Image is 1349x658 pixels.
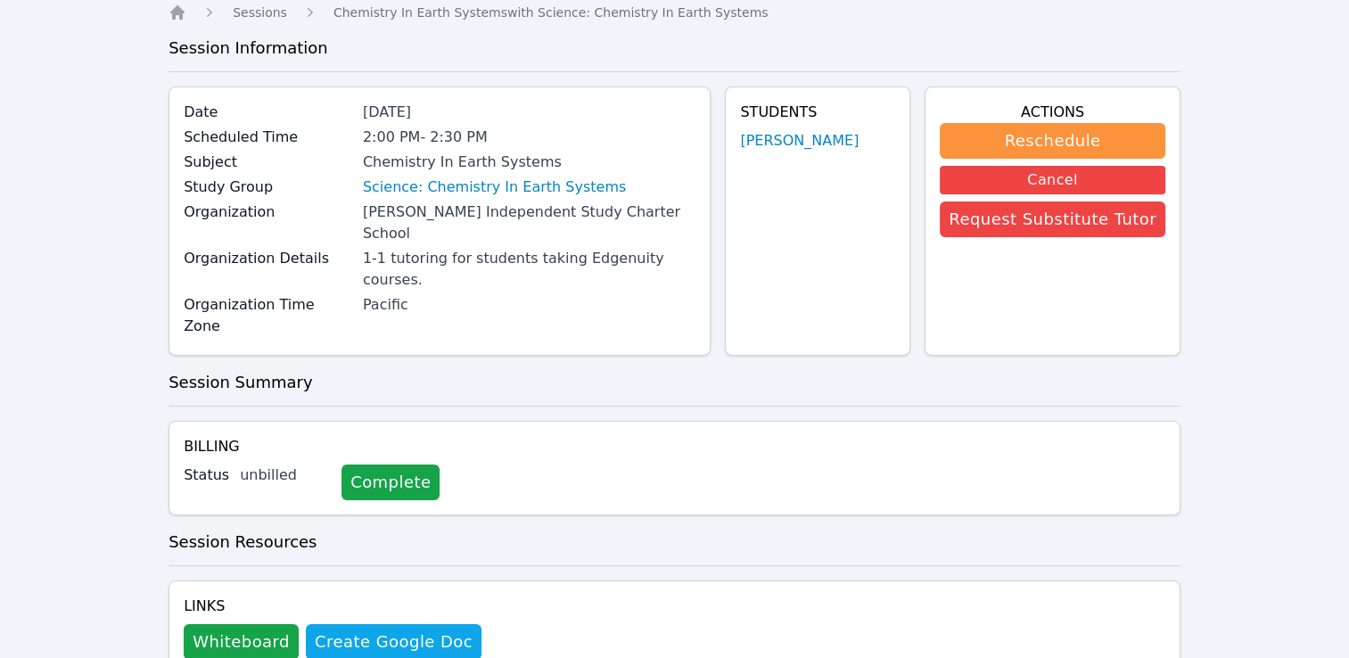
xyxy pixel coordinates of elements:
nav: Breadcrumb [169,4,1180,21]
h4: Links [184,596,481,617]
label: Subject [184,152,352,173]
div: [DATE] [363,102,695,123]
h4: Actions [940,102,1165,123]
label: Date [184,102,352,123]
label: Scheduled Time [184,127,352,148]
span: Create Google Doc [315,629,473,654]
button: Cancel [940,166,1165,194]
div: Pacific [363,294,695,316]
button: Reschedule [940,123,1165,159]
a: Science: Chemistry In Earth Systems [363,177,626,198]
span: Chemistry In Earth Systems with Science: Chemistry In Earth Systems [333,5,769,20]
span: Sessions [233,5,287,20]
h4: Students [740,102,895,123]
div: Chemistry In Earth Systems [363,152,695,173]
div: [PERSON_NAME] Independent Study Charter School [363,202,695,244]
label: Organization [184,202,352,223]
div: 1-1 tutoring for students taking Edgenuity courses. [363,248,695,291]
a: Chemistry In Earth Systemswith Science: Chemistry In Earth Systems [333,4,769,21]
button: Request Substitute Tutor [940,202,1165,237]
a: Complete [341,465,440,500]
a: [PERSON_NAME] [740,130,859,152]
label: Status [184,465,229,486]
div: unbilled [240,465,327,486]
h3: Session Resources [169,530,1180,555]
h3: Session Summary [169,370,1180,395]
div: 2:00 PM - 2:30 PM [363,127,695,148]
label: Organization Time Zone [184,294,352,337]
label: Study Group [184,177,352,198]
h4: Billing [184,436,1165,457]
label: Organization Details [184,248,352,269]
a: Sessions [233,4,287,21]
h3: Session Information [169,36,1180,61]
